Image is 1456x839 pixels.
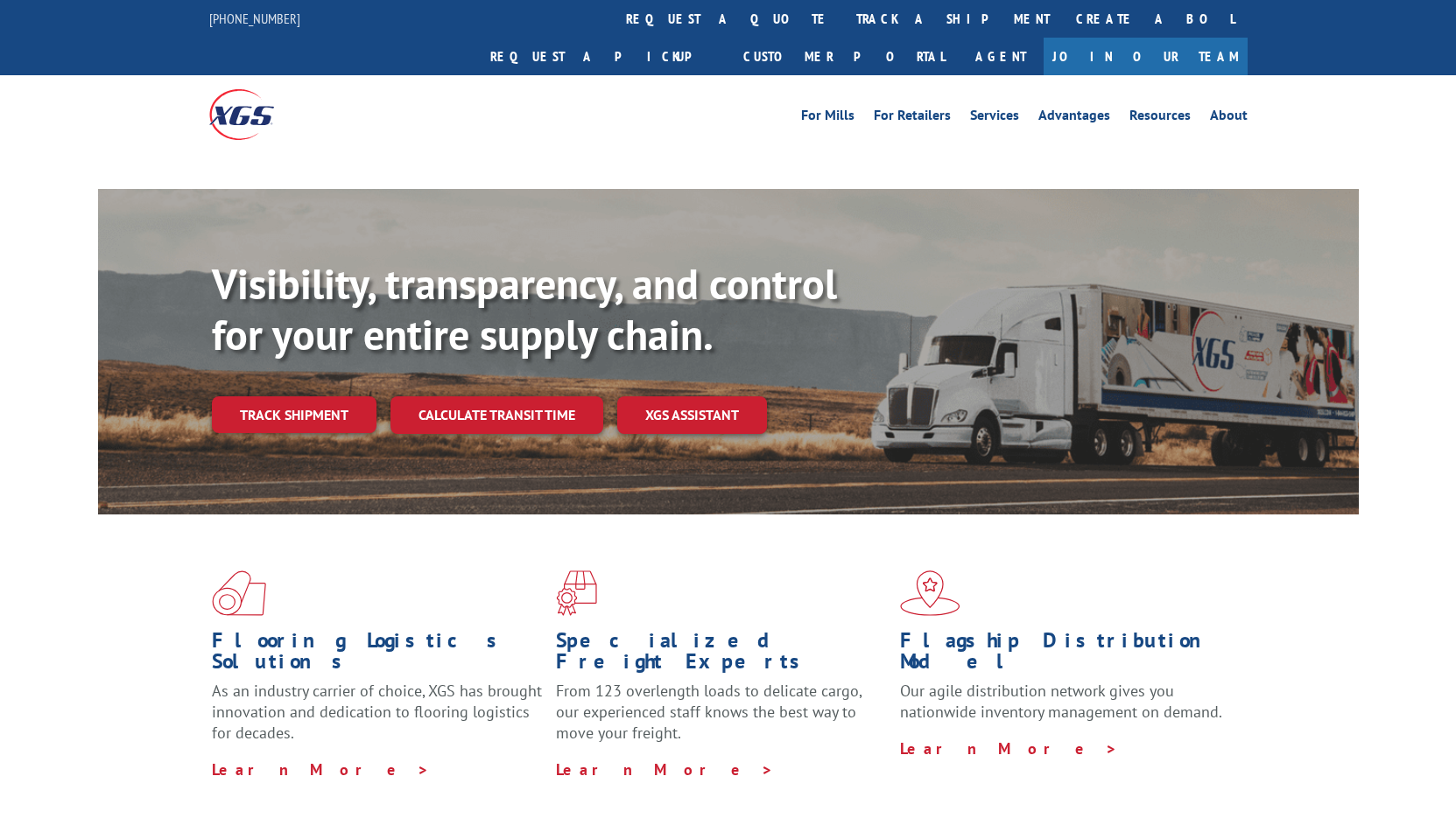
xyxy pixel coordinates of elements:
p: From 123 overlength loads to delicate cargo, our experienced staff knows the best way to move you... [556,681,887,759]
a: About [1210,108,1248,128]
a: Advantages [1038,108,1110,128]
a: Track shipment [212,396,376,433]
a: Resources [1129,108,1191,128]
a: Learn More > [900,738,1118,759]
span: Our agile distribution network gives you nationwide inventory management on demand. [900,681,1222,722]
a: Request a pickup [477,38,730,75]
h1: Specialized Freight Experts [556,630,887,681]
a: Learn More > [212,759,430,780]
a: Join Our Team [1044,38,1248,75]
span: As an industry carrier of choice, XGS has brought innovation and dedication to flooring logistics... [212,681,542,743]
a: Calculate transit time [390,396,603,434]
img: xgs-icon-flagship-distribution-model-red [900,570,960,616]
a: Learn More > [556,759,774,780]
a: Services [970,108,1019,128]
a: Agent [958,38,1044,75]
h1: Flooring Logistics Solutions [212,630,543,681]
a: XGS ASSISTANT [617,396,767,434]
h1: Flagship Distribution Model [900,630,1231,681]
a: [PHONE_NUMBER] [209,10,300,27]
a: Customer Portal [730,38,958,75]
a: For Mills [801,108,855,128]
img: xgs-icon-total-supply-chain-intelligence-red [212,570,266,616]
img: xgs-icon-focused-on-flooring-red [556,570,597,616]
a: For Retailers [874,108,951,128]
b: Visibility, transparency, and control for your entire supply chain. [212,256,837,361]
